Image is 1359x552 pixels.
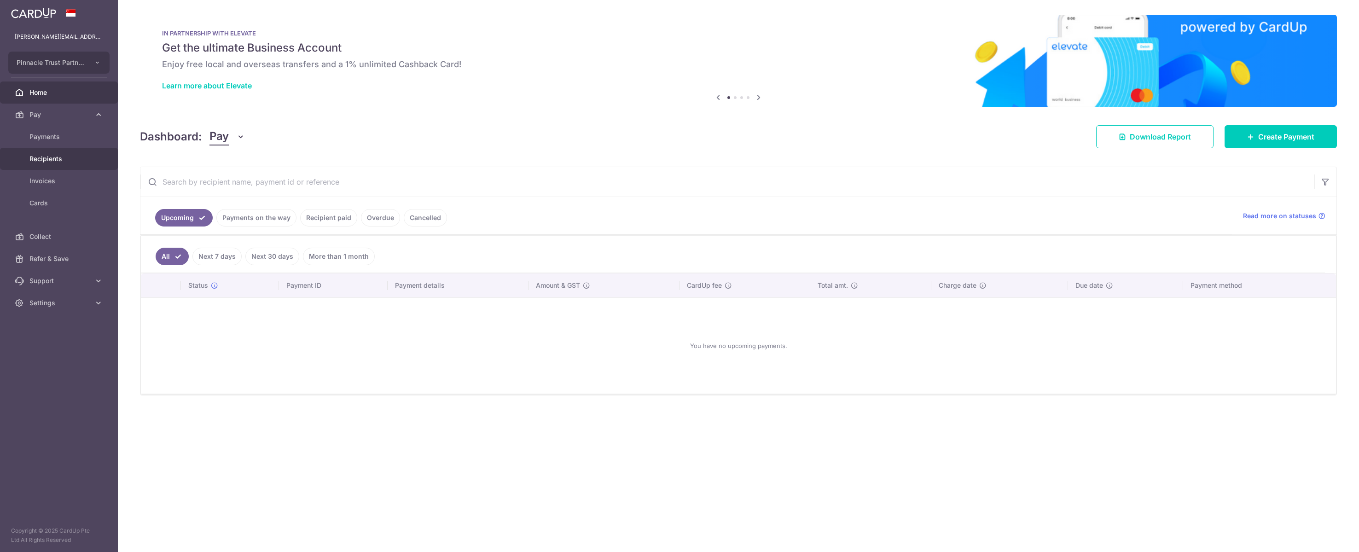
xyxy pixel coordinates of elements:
[155,209,213,227] a: Upcoming
[303,248,375,265] a: More than 1 month
[209,128,229,145] span: Pay
[29,198,90,208] span: Cards
[29,154,90,163] span: Recipients
[1183,273,1336,297] th: Payment method
[162,29,1315,37] p: IN PARTNERSHIP WITH ELEVATE
[162,41,1315,55] h5: Get the ultimate Business Account
[1075,281,1103,290] span: Due date
[29,88,90,97] span: Home
[404,209,447,227] a: Cancelled
[29,110,90,119] span: Pay
[17,58,85,67] span: Pinnacle Trust Partners Pte Ltd
[15,32,103,41] p: [PERSON_NAME][EMAIL_ADDRESS][DOMAIN_NAME]
[29,298,90,308] span: Settings
[388,273,528,297] th: Payment details
[29,176,90,186] span: Invoices
[29,132,90,141] span: Payments
[1243,211,1316,221] span: Read more on statuses
[140,167,1314,197] input: Search by recipient name, payment id or reference
[1258,131,1314,142] span: Create Payment
[29,232,90,241] span: Collect
[361,209,400,227] a: Overdue
[1243,211,1325,221] a: Read more on statuses
[1096,125,1214,148] a: Download Report
[209,128,245,145] button: Pay
[1130,131,1191,142] span: Download Report
[818,281,848,290] span: Total amt.
[1225,125,1337,148] a: Create Payment
[188,281,208,290] span: Status
[216,209,296,227] a: Payments on the way
[279,273,388,297] th: Payment ID
[687,281,722,290] span: CardUp fee
[536,281,580,290] span: Amount & GST
[192,248,242,265] a: Next 7 days
[152,305,1325,386] div: You have no upcoming payments.
[300,209,357,227] a: Recipient paid
[140,15,1337,107] img: Renovation banner
[939,281,976,290] span: Charge date
[29,254,90,263] span: Refer & Save
[8,52,110,74] button: Pinnacle Trust Partners Pte Ltd
[245,248,299,265] a: Next 30 days
[140,128,202,145] h4: Dashboard:
[162,81,252,90] a: Learn more about Elevate
[11,7,56,18] img: CardUp
[162,59,1315,70] h6: Enjoy free local and overseas transfers and a 1% unlimited Cashback Card!
[156,248,189,265] a: All
[29,276,90,285] span: Support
